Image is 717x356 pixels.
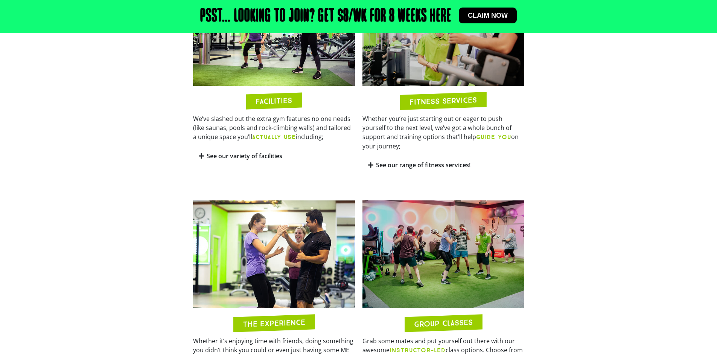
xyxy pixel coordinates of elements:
div: See our variety of facilities [193,147,355,165]
h2: THE EXPERIENCE [243,319,305,328]
a: Claim now [459,8,517,23]
h2: FACILITIES [256,97,292,105]
p: We’ve slashed out the extra gym features no one needs (like saunas, pools and rock-climbing walls... [193,114,355,142]
b: INSTRUCTOR-LED [390,347,446,354]
h2: GROUP CLASSES [414,319,473,328]
b: ACTUALLY USE [252,133,296,141]
a: See our range of fitness services! [376,161,470,169]
span: Claim now [468,12,508,19]
b: GUIDE YOU [476,133,511,141]
a: See our variety of facilities [207,152,282,160]
h2: Psst… Looking to join? Get $8/wk for 8 weeks here [200,8,451,26]
p: Whether you’re just starting out or eager to push yourself to the next level, we’ve got a whole b... [362,114,524,151]
h2: FITNESS SERVICES [409,96,477,106]
div: See our range of fitness services! [362,156,524,174]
